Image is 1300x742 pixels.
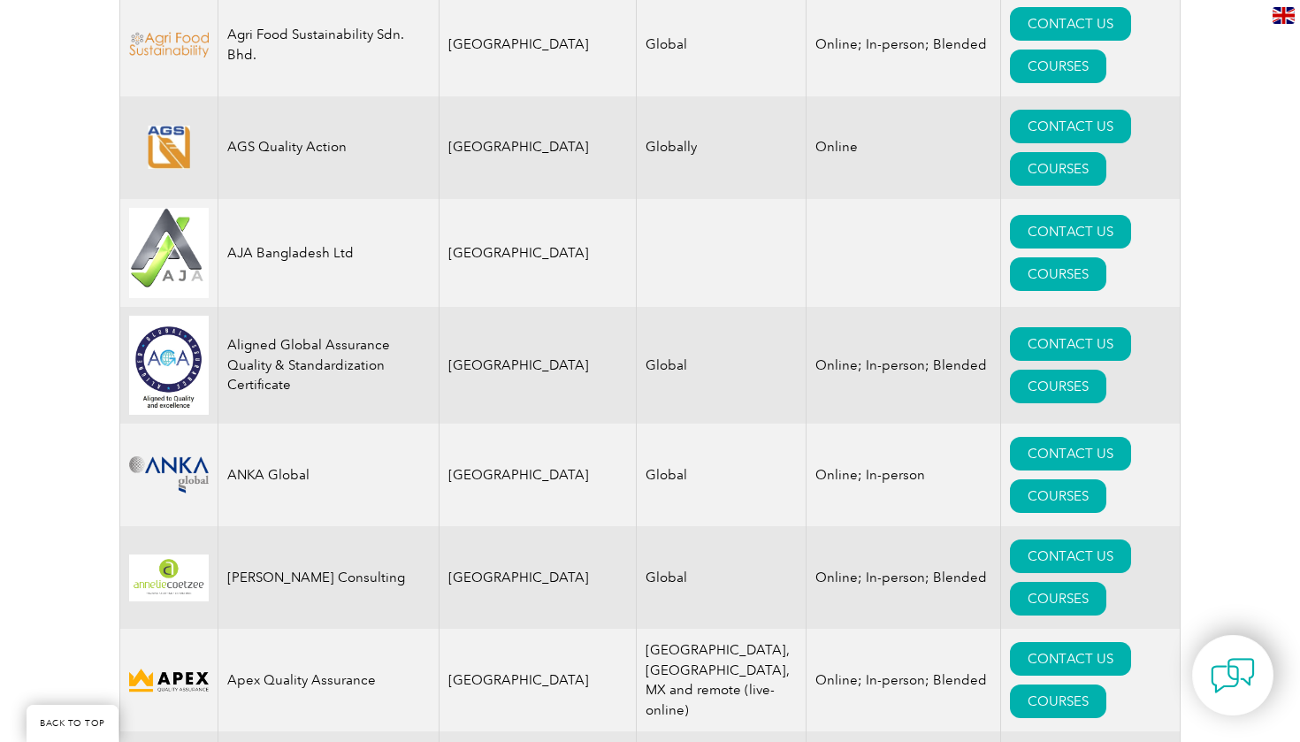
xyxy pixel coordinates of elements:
td: Global [636,424,806,526]
a: COURSES [1010,152,1106,186]
a: CONTACT US [1010,7,1131,41]
td: Online [806,96,1000,199]
td: Globally [636,96,806,199]
a: COURSES [1010,50,1106,83]
td: ANKA Global [218,424,440,526]
td: [GEOGRAPHIC_DATA] [440,96,637,199]
img: cdfe6d45-392f-f011-8c4d-000d3ad1ee32-logo.png [129,666,209,695]
img: en [1273,7,1295,24]
a: CONTACT US [1010,642,1131,676]
a: COURSES [1010,257,1106,291]
td: [GEOGRAPHIC_DATA] [440,424,637,526]
td: AGS Quality Action [218,96,440,199]
img: e9ac0e2b-848c-ef11-8a6a-00224810d884-logo.jpg [129,208,209,299]
a: BACK TO TOP [27,705,119,742]
a: COURSES [1010,685,1106,718]
td: [GEOGRAPHIC_DATA] [440,307,637,424]
td: [GEOGRAPHIC_DATA] [440,629,637,731]
td: [GEOGRAPHIC_DATA] [440,199,637,308]
img: 049e7a12-d1a0-ee11-be37-00224893a058-logo.jpg [129,316,209,415]
td: [PERSON_NAME] Consulting [218,526,440,629]
td: [GEOGRAPHIC_DATA] [440,526,637,629]
td: [GEOGRAPHIC_DATA], [GEOGRAPHIC_DATA], MX and remote (live-online) [636,629,806,731]
td: AJA Bangladesh Ltd [218,199,440,308]
a: CONTACT US [1010,110,1131,143]
td: Aligned Global Assurance Quality & Standardization Certificate [218,307,440,424]
td: Apex Quality Assurance [218,629,440,731]
img: contact-chat.png [1211,654,1255,698]
a: CONTACT US [1010,327,1131,361]
img: f9836cf2-be2c-ed11-9db1-00224814fd52-logo.png [129,32,209,57]
td: Online; In-person; Blended [806,526,1000,629]
td: Online; In-person [806,424,1000,526]
img: c09c33f4-f3a0-ea11-a812-000d3ae11abd-logo.png [129,456,209,493]
a: CONTACT US [1010,215,1131,249]
a: CONTACT US [1010,437,1131,470]
a: CONTACT US [1010,539,1131,573]
a: COURSES [1010,370,1106,403]
td: Global [636,526,806,629]
a: COURSES [1010,479,1106,513]
img: e8128bb3-5a91-eb11-b1ac-002248146a66-logo.png [129,126,209,169]
img: 4c453107-f848-ef11-a316-002248944286-logo.png [129,555,209,601]
td: Online; In-person; Blended [806,629,1000,731]
td: Online; In-person; Blended [806,307,1000,424]
td: Global [636,307,806,424]
a: COURSES [1010,582,1106,616]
